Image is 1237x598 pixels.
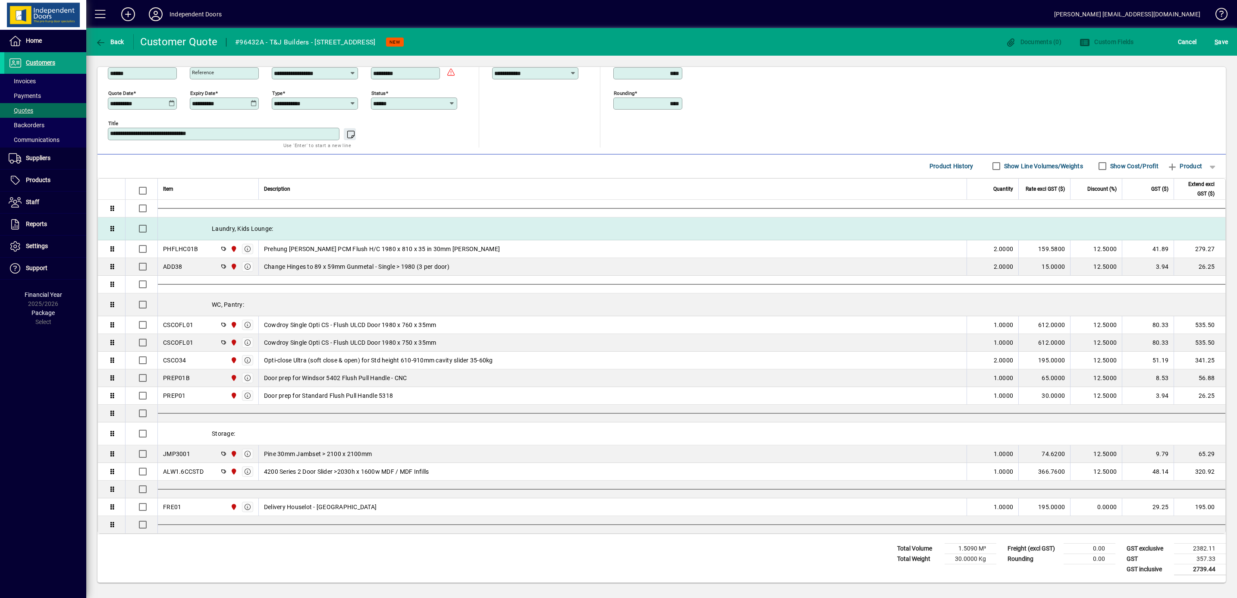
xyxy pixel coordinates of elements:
[9,122,44,129] span: Backorders
[4,192,86,213] a: Staff
[158,422,1225,445] div: Storage:
[108,90,133,96] mat-label: Quote date
[1122,498,1174,516] td: 29.25
[26,37,42,44] span: Home
[264,374,407,382] span: Door prep for Windsor 5402 Flush Pull Handle - CNC
[389,39,400,45] span: NEW
[893,554,945,564] td: Total Weight
[1070,463,1122,481] td: 12.5000
[994,450,1014,458] span: 1.0000
[4,214,86,235] a: Reports
[1070,240,1122,258] td: 12.5000
[1108,162,1159,170] label: Show Cost/Profit
[108,120,118,126] mat-label: Title
[142,6,170,22] button: Profile
[994,245,1014,253] span: 2.0000
[926,158,977,174] button: Product History
[1024,321,1065,329] div: 612.0000
[1070,369,1122,387] td: 12.5000
[9,92,41,99] span: Payments
[25,291,62,298] span: Financial Year
[4,103,86,118] a: Quotes
[228,467,238,476] span: Christchurch
[26,220,47,227] span: Reports
[163,356,186,365] div: CSCO34
[4,170,86,191] a: Products
[228,356,238,365] span: Christchurch
[86,34,134,50] app-page-header-button: Back
[1174,240,1225,258] td: 279.27
[1122,240,1174,258] td: 41.89
[1174,334,1225,352] td: 535.50
[264,184,290,194] span: Description
[1163,158,1206,174] button: Product
[1174,387,1225,405] td: 26.25
[1024,391,1065,400] div: 30.0000
[1003,554,1064,564] td: Rounding
[4,132,86,147] a: Communications
[614,90,634,96] mat-label: Rounding
[163,245,198,253] div: PHFLHC01B
[4,236,86,257] a: Settings
[26,198,39,205] span: Staff
[1024,503,1065,511] div: 195.0000
[1070,258,1122,276] td: 12.5000
[1024,467,1065,476] div: 366.7600
[1024,356,1065,365] div: 195.0000
[192,69,214,76] mat-label: Reference
[929,159,973,173] span: Product History
[26,264,47,271] span: Support
[264,467,429,476] span: 4200 Series 2 Door Slider >2030h x 1600w MDF / MDF Infills
[945,543,996,554] td: 1.5090 M³
[1122,543,1174,554] td: GST exclusive
[1002,162,1083,170] label: Show Line Volumes/Weights
[114,6,142,22] button: Add
[1003,34,1064,50] button: Documents (0)
[1215,35,1228,49] span: ave
[9,136,60,143] span: Communications
[1174,554,1226,564] td: 357.33
[26,176,50,183] span: Products
[228,338,238,347] span: Christchurch
[272,90,283,96] mat-label: Type
[1122,258,1174,276] td: 3.94
[228,320,238,330] span: Christchurch
[994,374,1014,382] span: 1.0000
[1024,338,1065,347] div: 612.0000
[1178,35,1197,49] span: Cancel
[1122,352,1174,369] td: 51.19
[1070,445,1122,463] td: 12.5000
[994,262,1014,271] span: 2.0000
[1122,316,1174,334] td: 80.33
[1005,38,1061,45] span: Documents (0)
[264,356,493,365] span: Opti-close Ultra (soft close & open) for Std height 610-910mm cavity slider 35-60kg
[1064,554,1115,564] td: 0.00
[264,262,449,271] span: Change Hinges to 89 x 59mm Gunmetal - Single > 1980 (3 per door)
[1167,159,1202,173] span: Product
[1122,564,1174,575] td: GST inclusive
[1174,463,1225,481] td: 320.92
[4,88,86,103] a: Payments
[1054,7,1200,21] div: [PERSON_NAME] [EMAIL_ADDRESS][DOMAIN_NAME]
[1087,184,1117,194] span: Discount (%)
[158,293,1225,316] div: WC, Pantry:
[283,140,351,150] mat-hint: Use 'Enter' to start a new line
[1151,184,1168,194] span: GST ($)
[228,262,238,271] span: Christchurch
[264,321,436,329] span: Cowdroy Single Opti CS - Flush ULCD Door 1980 x 760 x 35mm
[1174,369,1225,387] td: 56.88
[994,503,1014,511] span: 1.0000
[1174,316,1225,334] td: 535.50
[994,321,1014,329] span: 1.0000
[163,262,182,271] div: ADD38
[1122,554,1174,564] td: GST
[235,35,375,49] div: #96432A - T&J Builders - [STREET_ADDRESS]
[163,391,186,400] div: PREP01
[264,338,436,347] span: Cowdroy Single Opti CS - Flush ULCD Door 1980 x 750 x 35mm
[1070,316,1122,334] td: 12.5000
[994,338,1014,347] span: 1.0000
[163,450,190,458] div: JMP3001
[190,90,215,96] mat-label: Expiry date
[1122,369,1174,387] td: 8.53
[1174,352,1225,369] td: 341.25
